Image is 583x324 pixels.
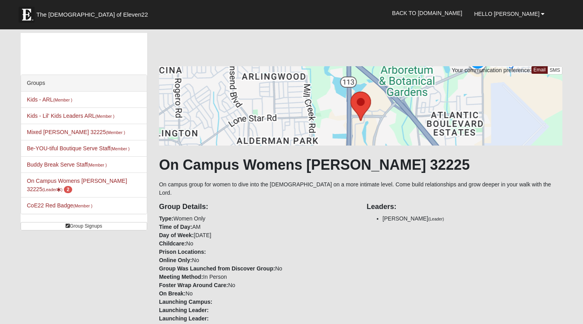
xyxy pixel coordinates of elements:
[19,7,35,23] img: Eleven22 logo
[64,186,72,193] span: number of pending members
[383,215,563,223] li: [PERSON_NAME]
[106,130,125,135] small: (Member )
[159,282,228,288] strong: Foster Wrap Around Care:
[159,265,275,272] strong: Group Was Launched from Discover Group:
[27,202,92,209] a: CoE22 Red Badge(Member )
[36,11,148,19] span: The [DEMOGRAPHIC_DATA] of Eleven22
[159,156,562,173] h1: On Campus Womens [PERSON_NAME] 32225
[159,257,192,263] strong: Online Only:
[15,3,173,23] a: The [DEMOGRAPHIC_DATA] of Eleven22
[474,11,539,17] span: Hello [PERSON_NAME]
[21,222,147,230] a: Group Signups
[159,215,173,222] strong: Type:
[27,178,127,192] a: On Campus Womens [PERSON_NAME] 32225(Leader) 2
[159,203,355,211] h4: Group Details:
[428,217,444,221] small: (Leader)
[159,240,186,247] strong: Childcare:
[159,224,192,230] strong: Time of Day:
[27,113,115,119] a: Kids - Lil' Kids Leaders ARL(Member )
[42,187,63,192] small: (Leader )
[27,145,130,151] a: Be-YOU-tiful Boutique Serve Staff(Member )
[386,3,468,23] a: Back to [DOMAIN_NAME]
[159,307,209,313] strong: Launching Leader:
[547,66,563,75] a: SMS
[159,274,203,280] strong: Meeting Method:
[531,66,548,74] a: Email
[159,290,186,297] strong: On Break:
[110,146,129,151] small: (Member )
[367,203,563,211] h4: Leaders:
[159,232,194,238] strong: Day of Week:
[468,4,550,24] a: Hello [PERSON_NAME]
[21,75,147,92] div: Groups
[159,249,206,255] strong: Prison Locations:
[53,98,72,102] small: (Member )
[452,67,531,73] span: Your communication preference:
[27,161,107,168] a: Buddy Break Serve Staff(Member )
[95,114,114,119] small: (Member )
[159,299,213,305] strong: Launching Campus:
[73,203,92,208] small: (Member )
[27,129,125,135] a: Mixed [PERSON_NAME] 32225(Member )
[88,163,107,167] small: (Member )
[27,96,73,103] a: Kids - ARL(Member )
